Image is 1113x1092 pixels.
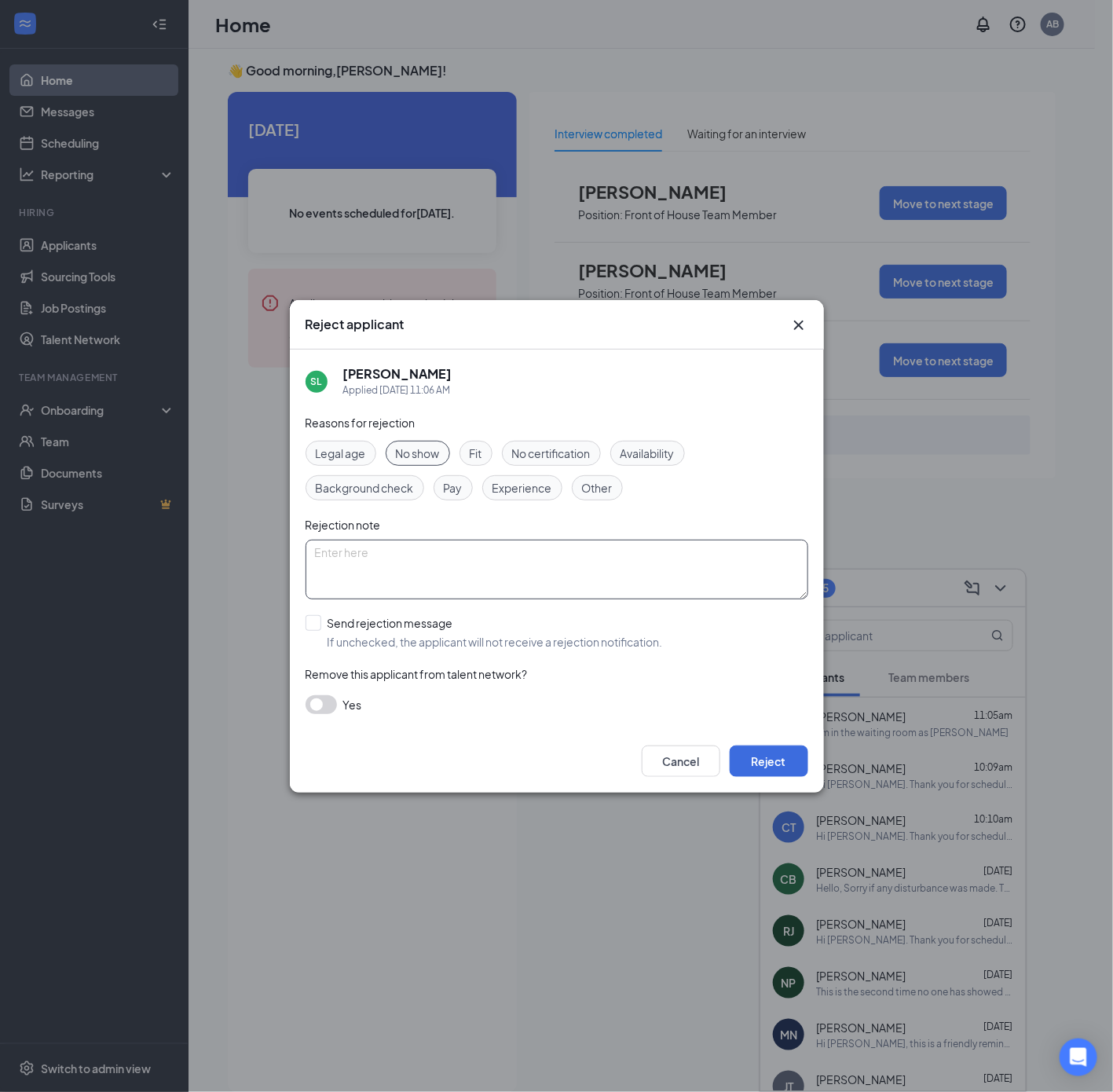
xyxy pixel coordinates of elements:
span: No show [396,445,440,462]
button: Close [789,316,808,335]
span: Rejection note [306,518,381,532]
button: Cancel [642,746,720,777]
div: SL [311,375,322,388]
span: Reasons for rejection [306,416,416,430]
h3: Reject applicant [306,316,405,333]
button: Reject [730,746,808,777]
span: Remove this applicant from talent network? [306,667,528,681]
div: Applied [DATE] 11:06 AM [343,383,452,398]
span: Availability [621,445,675,462]
span: Fit [470,445,482,462]
span: Other [582,479,613,497]
span: Yes [343,695,362,714]
span: Background check [316,479,414,497]
span: Legal age [316,445,366,462]
span: No certification [512,445,591,462]
span: Experience [492,479,552,497]
h5: [PERSON_NAME] [343,365,452,383]
svg: Cross [789,316,808,335]
div: Open Intercom Messenger [1060,1039,1097,1076]
span: Pay [444,479,463,497]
